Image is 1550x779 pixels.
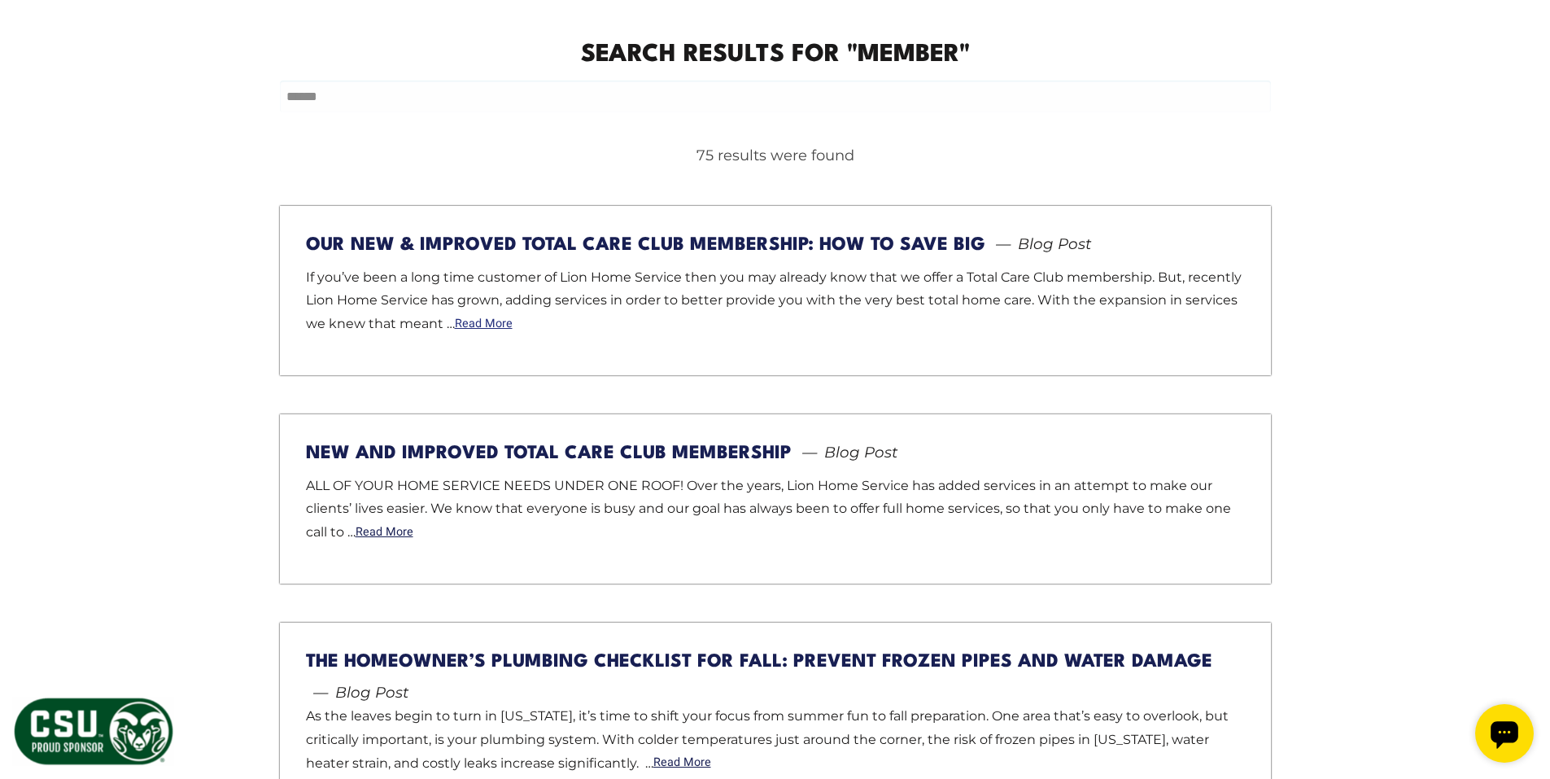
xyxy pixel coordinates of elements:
div: Open chat widget [7,7,65,65]
p: If you’ve been a long time customer of Lion Home Service then you may already know that we offer ... [306,266,1245,336]
a: Read More [356,527,413,538]
a: The Homeowner’s Plumbing Checklist for Fall: Prevent Frozen Pipes and Water Damage [306,653,1212,671]
h1: Search Results for "member" [280,37,1271,74]
a: Our New & Improved Total Care Club Membership: How to Save Big [306,236,985,254]
a: Read More [653,757,711,768]
a: Read More [455,318,513,330]
img: CSU Sponsor Badge [12,696,175,767]
div: 75 results were found [280,145,1271,167]
p: As the leaves begin to turn in [US_STATE], it’s time to shift your focus from summer fun to fall ... [306,705,1245,775]
a: New and Improved Total Care Club Membership [306,444,792,462]
span: Blog Post [795,441,897,464]
span: Blog Post [989,233,1091,256]
span: Blog Post [306,681,408,704]
p: ALL OF YOUR HOME SERVICE NEEDS UNDER ONE ROOF! Over the years, Lion Home Service has added servic... [306,475,1245,545]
